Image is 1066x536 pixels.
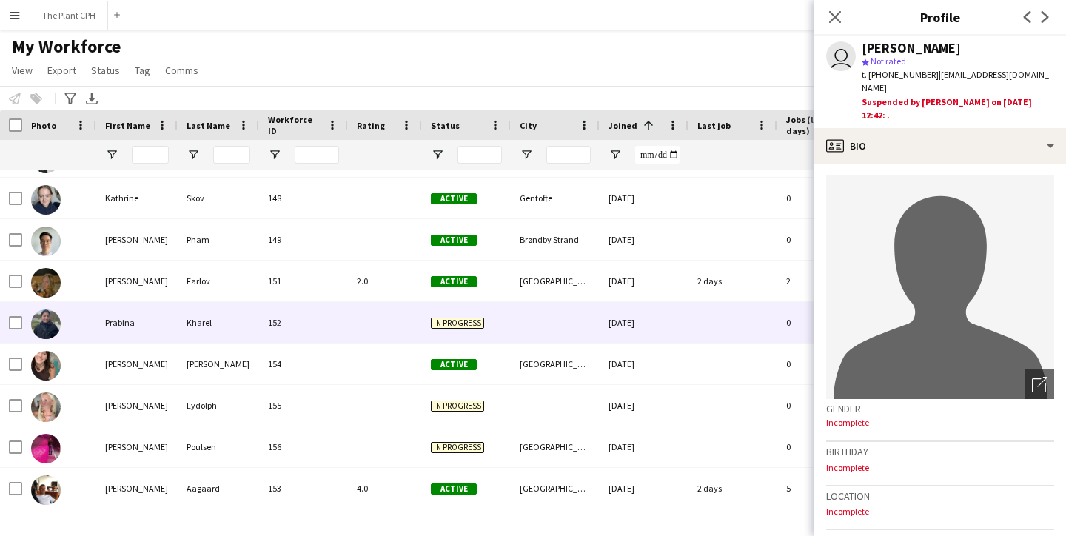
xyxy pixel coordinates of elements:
div: 151 [259,261,348,301]
span: Active [431,276,477,287]
img: Martin Pham [31,227,61,256]
div: [PERSON_NAME] [862,41,961,55]
div: 152 [259,302,348,343]
button: Open Filter Menu [609,148,622,161]
img: Prabina Kharel [31,309,61,339]
div: 0 [777,219,874,260]
a: Tag [129,61,156,80]
span: Rating [357,120,385,131]
div: 0 [777,385,874,426]
div: Pham [178,219,259,260]
input: First Name Filter Input [132,146,169,164]
div: 154 [259,344,348,384]
h3: Birthday [826,445,1054,458]
button: Open Filter Menu [187,148,200,161]
div: [DATE] [600,302,688,343]
input: Status Filter Input [457,146,502,164]
div: 0 [777,178,874,218]
div: [PERSON_NAME] [96,261,178,301]
div: 0 [777,302,874,343]
app-action-btn: Advanced filters [61,90,79,107]
div: Brøndby Strand [511,219,600,260]
input: Last Name Filter Input [213,146,250,164]
div: Gentofte [511,178,600,218]
input: Workforce ID Filter Input [295,146,339,164]
div: 156 [259,426,348,467]
span: Active [431,359,477,370]
div: Open photos pop-in [1025,369,1054,399]
button: Open Filter Menu [520,148,533,161]
div: 2 [777,261,874,301]
div: Poulsen [178,426,259,467]
span: Status [431,120,460,131]
div: [DATE] [600,219,688,260]
span: Comms [165,64,198,77]
div: [PERSON_NAME] [96,344,178,384]
h3: Location [826,489,1054,503]
input: Joined Filter Input [635,146,680,164]
span: Active [431,193,477,204]
div: [GEOGRAPHIC_DATA] [511,261,600,301]
div: [GEOGRAPHIC_DATA] [511,426,600,467]
span: Active [431,235,477,246]
a: View [6,61,38,80]
span: Export [47,64,76,77]
span: t. [PHONE_NUMBER] [862,69,939,80]
input: City Filter Input [546,146,591,164]
span: Last job [697,120,731,131]
button: The Plant CPH [30,1,108,30]
span: In progress [431,401,484,412]
span: Workforce ID [268,114,321,136]
div: Suspended by [PERSON_NAME] on [DATE] 12:42: . [862,96,1054,122]
div: [GEOGRAPHIC_DATA] SV [511,468,600,509]
div: Farlov [178,261,259,301]
app-action-btn: Export XLSX [83,90,101,107]
div: Aagaard [178,468,259,509]
span: Tag [135,64,150,77]
img: Tobias Aagaard [31,475,61,505]
button: Open Filter Menu [105,148,118,161]
a: Comms [159,61,204,80]
span: View [12,64,33,77]
div: [PERSON_NAME] [96,219,178,260]
span: My Workforce [12,36,121,58]
span: Incomplete [826,417,869,428]
div: [DATE] [600,261,688,301]
span: Last Name [187,120,230,131]
span: Not rated [871,56,906,67]
div: [PERSON_NAME] [96,385,178,426]
div: 0 [777,344,874,384]
div: [DATE] [600,426,688,467]
h3: Profile [814,7,1066,27]
span: First Name [105,120,150,131]
img: Frida Lydolph [31,392,61,422]
div: 2 days [688,261,777,301]
div: [PERSON_NAME] [96,468,178,509]
div: 148 [259,178,348,218]
div: [PERSON_NAME] [96,426,178,467]
div: 155 [259,385,348,426]
img: Clara Skovbjerg Leick [31,351,61,381]
span: | [EMAIL_ADDRESS][DOMAIN_NAME] [862,69,1049,93]
div: Skov [178,178,259,218]
span: In progress [431,442,484,453]
div: [DATE] [600,468,688,509]
span: Photo [31,120,56,131]
div: [DATE] [600,178,688,218]
div: [PERSON_NAME] [178,344,259,384]
h3: Gender [826,402,1054,415]
div: 4.0 [348,468,422,509]
span: Joined [609,120,637,131]
div: 2 days [688,468,777,509]
div: Kharel [178,302,259,343]
p: Incomplete [826,506,1054,517]
img: Krista Blanchez Farlov [31,268,61,298]
button: Open Filter Menu [431,148,444,161]
button: Open Filter Menu [268,148,281,161]
span: Status [91,64,120,77]
a: Status [85,61,126,80]
div: Prabina [96,302,178,343]
span: City [520,120,537,131]
span: Jobs (last 90 days) [786,114,847,136]
p: Incomplete [826,462,1054,473]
